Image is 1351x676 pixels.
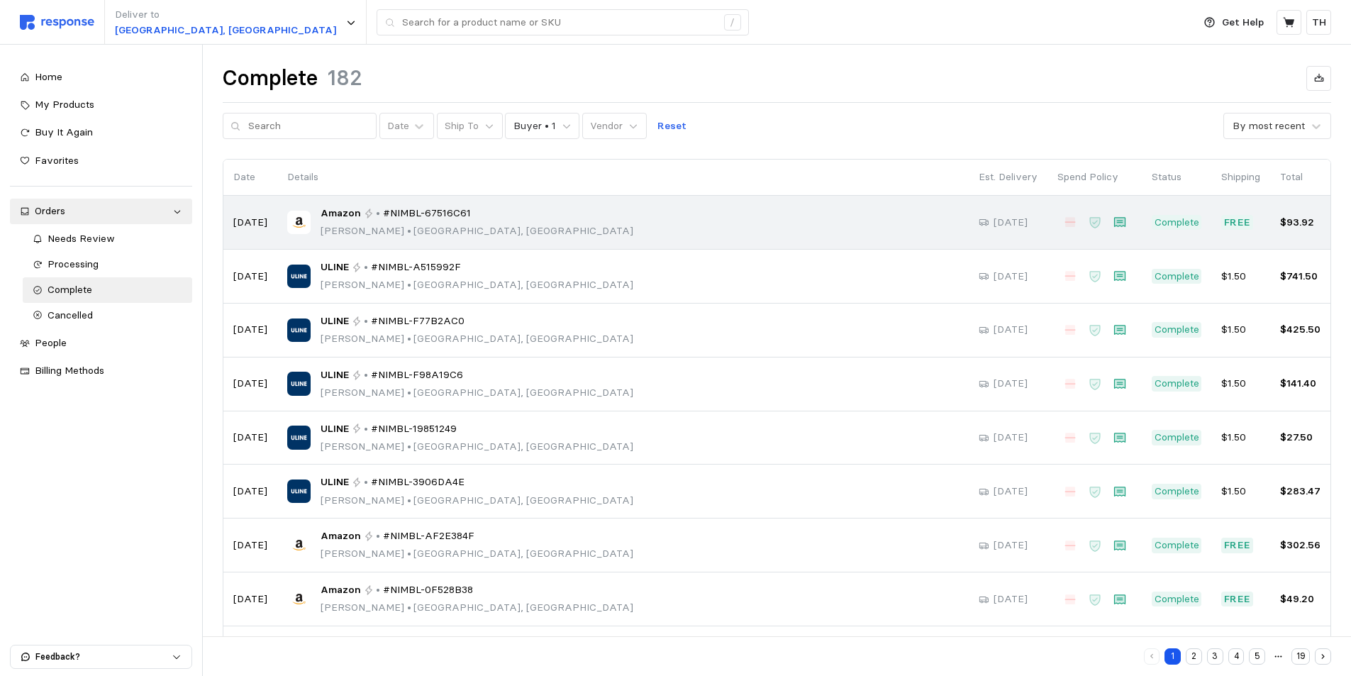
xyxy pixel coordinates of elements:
p: [DATE] [994,430,1028,445]
button: Get Help [1196,9,1272,36]
a: Orders [10,199,192,224]
button: 2 [1186,648,1202,665]
p: [DATE] [233,215,267,231]
div: Orders [35,204,167,219]
p: $302.56 [1280,538,1321,553]
p: [DATE] [994,322,1028,338]
span: • [404,547,413,560]
span: • [404,440,413,453]
span: • [404,386,413,399]
img: ULINE [287,318,311,342]
span: Home [35,70,62,83]
button: 1 [1164,648,1181,665]
p: Est. Delivery [979,170,1038,185]
div: By most recent [1233,118,1305,133]
p: Complete [1155,322,1199,338]
p: [DATE] [233,376,267,392]
span: My Products [35,98,94,111]
p: • [376,206,380,221]
span: Amazon [321,206,361,221]
span: Billing Methods [35,364,104,377]
p: [PERSON_NAME] [GEOGRAPHIC_DATA], [GEOGRAPHIC_DATA] [321,331,633,347]
p: Get Help [1222,15,1264,31]
span: #NIMBL-19851249 [371,421,457,437]
span: ULINE [321,475,349,490]
img: Amazon [287,587,311,611]
p: Status [1152,170,1201,185]
span: Amazon [321,582,361,598]
p: [PERSON_NAME] [GEOGRAPHIC_DATA], [GEOGRAPHIC_DATA] [321,385,633,401]
a: My Products [10,92,192,118]
span: #NIMBL-67516C61 [383,206,471,221]
h1: 182 [328,65,362,92]
p: $1.50 [1221,376,1260,392]
div: / [724,14,741,31]
p: [DATE] [233,322,267,338]
p: • [364,314,368,329]
p: [DATE] [233,538,267,553]
p: [DATE] [233,430,267,445]
span: ULINE [321,260,349,275]
a: Billing Methods [10,358,192,384]
p: $49.20 [1280,592,1321,607]
p: $141.40 [1280,376,1321,392]
span: #NIMBL-A515992F [371,260,461,275]
span: #NIMBL-0F528B38 [383,582,473,598]
p: Date [233,170,267,185]
p: [GEOGRAPHIC_DATA], [GEOGRAPHIC_DATA] [115,23,336,38]
span: #NIMBL-F98A19C6 [371,367,463,383]
span: Complete [48,283,92,296]
p: $1.50 [1221,269,1260,284]
p: Complete [1155,592,1199,607]
h1: Complete [223,65,318,92]
p: Spend Policy [1057,170,1132,185]
p: [DATE] [233,269,267,284]
p: Feedback? [35,650,172,663]
p: TH [1312,15,1326,31]
p: Complete [1155,376,1199,392]
p: • [364,475,368,490]
span: ULINE [321,314,349,329]
a: People [10,331,192,356]
p: Shipping [1221,170,1260,185]
span: Favorites [35,154,79,167]
span: • [404,494,413,506]
span: • [404,224,413,237]
p: [DATE] [994,376,1028,392]
img: ULINE [287,265,311,288]
p: [PERSON_NAME] [GEOGRAPHIC_DATA], [GEOGRAPHIC_DATA] [321,600,633,616]
span: • [404,332,413,345]
p: [DATE] [994,269,1028,284]
p: • [364,367,368,383]
p: [PERSON_NAME] [GEOGRAPHIC_DATA], [GEOGRAPHIC_DATA] [321,546,633,562]
img: Amazon [287,533,311,557]
p: Complete [1155,430,1199,445]
span: Amazon [321,528,361,544]
img: ULINE [287,426,311,449]
span: #NIMBL-AF2E384F [383,528,474,544]
p: Free [1224,592,1251,607]
p: $741.50 [1280,269,1321,284]
img: ULINE [287,372,311,395]
span: • [404,278,413,291]
p: Vendor [590,118,623,134]
p: [DATE] [233,592,267,607]
a: Needs Review [23,226,192,252]
p: • [364,260,368,275]
a: Buy It Again [10,120,192,145]
button: 4 [1228,648,1245,665]
p: [DATE] [994,215,1028,231]
p: $1.50 [1221,322,1260,338]
a: Complete [23,277,192,303]
p: Complete [1155,484,1199,499]
button: Feedback? [11,645,191,668]
p: Free [1224,538,1251,553]
p: Reset [657,118,686,134]
input: Search [248,113,369,139]
div: Date [387,118,409,133]
input: Search for a product name or SKU [402,10,716,35]
p: $1.50 [1221,430,1260,445]
span: People [35,336,67,349]
button: TH [1306,10,1331,35]
p: Buyer • 1 [513,118,556,134]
